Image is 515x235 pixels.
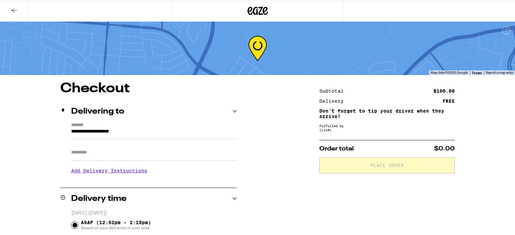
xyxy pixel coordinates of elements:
span: Based on past deliveries in your area [81,225,151,231]
a: Report a map error [486,71,513,74]
button: Place Order [319,157,455,173]
div: FREE [443,99,455,103]
p: Don't forget to tip your driver when they arrive! [319,108,455,119]
a: Terms [472,71,482,75]
div: $100.00 [433,89,455,93]
h2: Delivery time [71,195,127,203]
h1: Checkout [60,82,237,95]
p: We'll contact you at [PHONE_NUMBER] when we arrive [71,179,237,184]
img: Google [2,66,24,75]
div: Subtotal [319,89,348,93]
h3: Add Delivery Instructions [71,163,237,179]
div: Delivery [319,99,348,103]
h2: Delivering to [71,108,124,116]
span: Place Order [370,163,404,168]
span: Order total [319,146,354,152]
span: ASAP (12:52pm - 2:15pm) [81,220,151,231]
div: Fulfilled by (Lic# ) [319,124,455,132]
p: [DATE] ([DATE]) [71,210,237,216]
span: Map data ©2025 Google [431,71,468,74]
span: $0.00 [434,146,455,152]
a: Open this area in Google Maps (opens a new window) [2,66,24,75]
